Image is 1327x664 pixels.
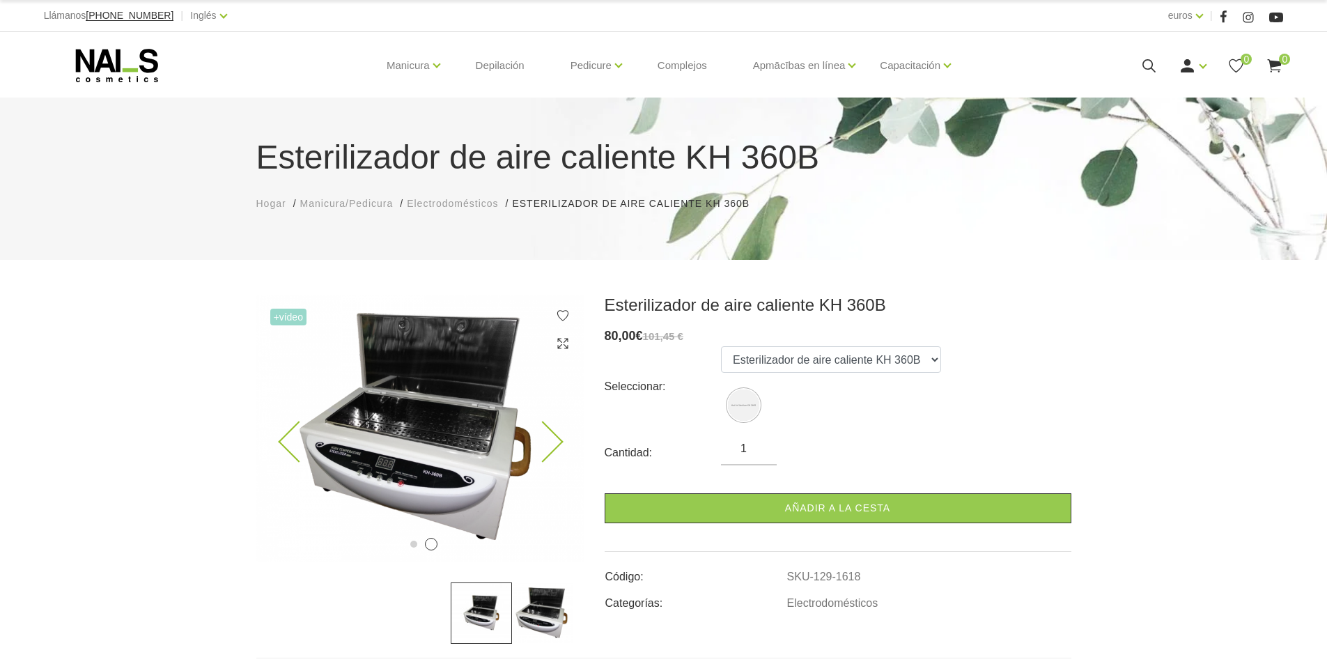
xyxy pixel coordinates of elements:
[880,38,940,93] a: Capacitación
[425,538,437,550] button: 2 of 2
[256,295,584,562] img: ...
[512,198,750,209] font: Esterilizador de aire caliente KH 360B
[658,59,707,71] font: Complejos
[410,541,417,548] button: 1 of 2
[605,571,644,582] font: Código:
[1266,57,1283,75] a: 0
[753,38,846,93] a: Apmācības en línea
[787,597,878,610] a: Electrodomésticos
[1168,10,1193,21] font: euros
[451,582,512,644] img: ...
[646,32,718,99] a: Complejos
[1282,54,1287,65] font: 0
[1243,54,1249,65] font: 0
[256,139,819,176] font: Esterilizador de aire caliente KH 360B
[605,329,636,343] font: 80,00
[605,295,886,314] font: Esterilizador de aire caliente KH 360B
[643,330,683,342] font: 101,45 €
[1168,7,1193,24] a: euros
[571,59,612,71] font: Pedicure
[300,198,394,209] font: Manicura/Pedicura
[571,38,612,93] a: Pedicure
[300,196,394,211] a: Manicura/Pedicura
[407,196,498,211] a: Electrodomésticos
[387,38,430,93] a: Manicura
[407,198,498,209] font: Electrodomésticos
[180,9,183,21] font: |
[605,493,1071,523] a: Añadir a la cesta
[512,582,573,644] img: ...
[274,311,303,323] font: +Vídeo
[605,597,663,609] font: Categorías:
[190,7,216,24] a: Inglés
[190,10,216,21] font: Inglés
[787,571,861,583] a: SKU-129-1618
[605,380,666,392] font: Seleccionar:
[86,10,173,21] a: [PHONE_NUMBER]
[605,447,653,458] font: Cantidad:
[787,597,878,609] font: Electrodomésticos
[256,196,286,211] a: Hogar
[1210,9,1213,21] font: |
[785,502,890,514] font: Añadir a la cesta
[44,10,86,21] font: Llámanos
[636,329,643,343] font: €
[753,59,846,71] font: Apmācības en línea
[387,59,430,71] font: Manicura
[880,59,940,71] font: Capacitación
[728,389,759,421] img: Esterilizador de aire caliente KH 360B
[256,198,286,209] font: Hogar
[476,59,525,71] font: Depilación
[1227,57,1245,75] a: 0
[465,32,536,99] a: Depilación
